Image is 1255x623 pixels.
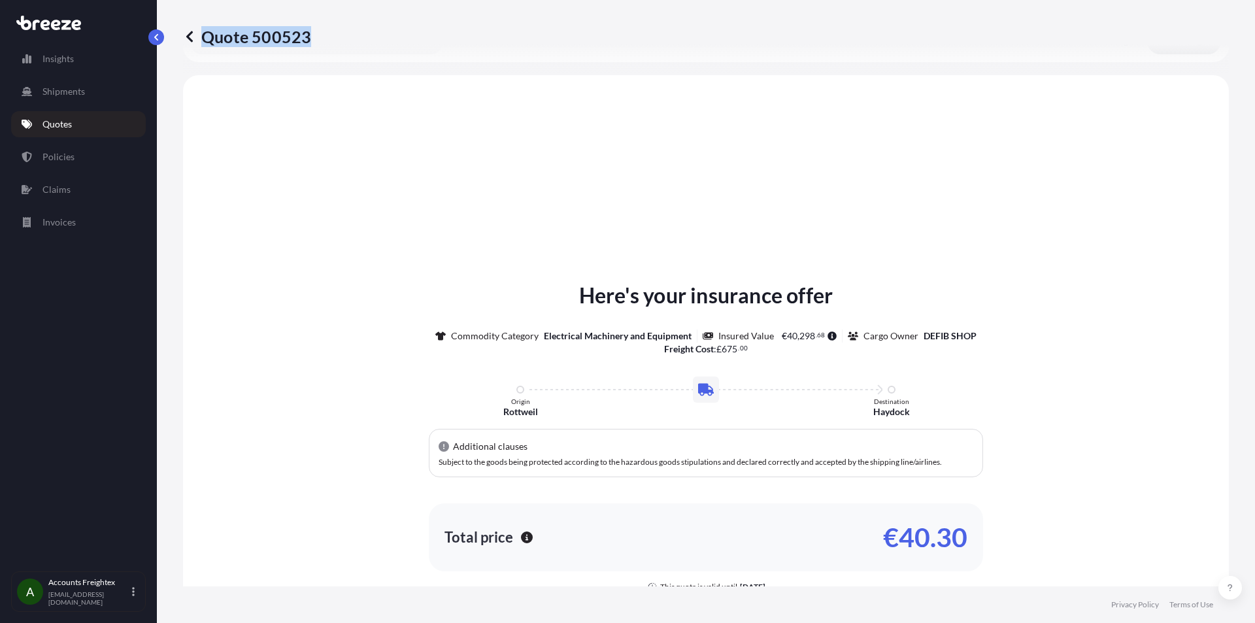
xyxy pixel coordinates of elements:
p: : [664,343,748,356]
span: 68 [817,333,825,337]
span: € [782,331,787,341]
span: , [797,331,799,341]
p: Quote 500523 [183,26,311,47]
a: Invoices [11,209,146,235]
p: Invoices [42,216,76,229]
span: Subject to the goods being protected according to the hazardous goods stipulations and declared c... [439,457,942,467]
p: DEFIB SHOP [924,329,977,343]
a: Shipments [11,78,146,105]
p: [DATE] [740,582,765,592]
p: Insured Value [718,329,774,343]
p: Insights [42,52,74,65]
p: €40.30 [883,527,967,548]
p: Claims [42,183,71,196]
p: Accounts Freightex [48,577,129,588]
p: This quote is valid until [660,582,737,592]
p: Electrical Machinery and Equipment [544,329,692,343]
p: Total price [444,531,513,544]
p: Additional clauses [453,440,527,453]
span: . [738,346,739,350]
span: A [26,585,34,598]
a: Insights [11,46,146,72]
span: . [816,333,817,337]
a: Privacy Policy [1111,599,1159,610]
span: 40 [787,331,797,341]
span: 00 [740,346,748,350]
a: Policies [11,144,146,170]
p: Destination [874,397,909,405]
p: Shipments [42,85,85,98]
span: 298 [799,331,815,341]
p: Haydock [873,405,910,418]
a: Claims [11,177,146,203]
p: Policies [42,150,75,163]
p: Cargo Owner [863,329,918,343]
span: 675 [722,345,737,354]
p: Quotes [42,118,72,131]
b: Freight Cost [664,343,714,354]
p: Origin [511,397,530,405]
p: Here's your insurance offer [579,280,833,311]
p: [EMAIL_ADDRESS][DOMAIN_NAME] [48,590,129,606]
span: £ [716,345,722,354]
p: Commodity Category [451,329,539,343]
a: Terms of Use [1169,599,1213,610]
a: Quotes [11,111,146,137]
p: Rottweil [503,405,538,418]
